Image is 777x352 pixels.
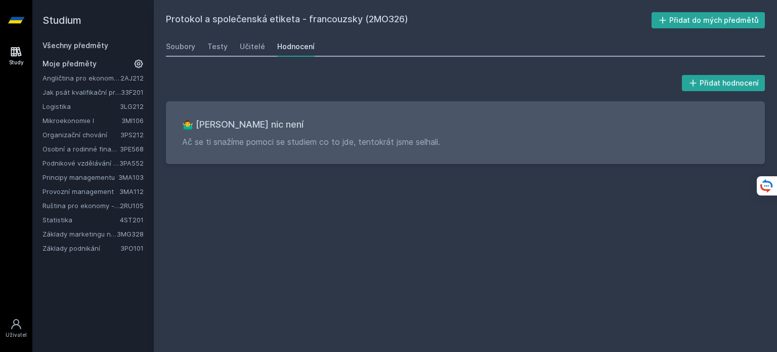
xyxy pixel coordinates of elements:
[120,102,144,110] a: 3LG212
[121,88,144,96] a: 33F201
[42,144,120,154] a: Osobní a rodinné finance
[42,87,121,97] a: Jak psát kvalifikační práci
[2,41,30,71] a: Study
[120,145,144,153] a: 3PE568
[120,74,144,82] a: 2AJ212
[277,42,315,52] div: Hodnocení
[42,59,97,69] span: Moje předměty
[182,118,749,132] h3: 🤷‍♂️ [PERSON_NAME] nic není
[42,186,119,197] a: Provozní management
[207,36,228,57] a: Testy
[42,201,120,211] a: Ruština pro ekonomy - středně pokročilá úroveň 1 (B1)
[117,230,144,238] a: 3MG328
[42,158,119,168] a: Podnikové vzdělávání v praxi
[120,216,144,224] a: 4ST201
[119,159,144,167] a: 3PA552
[120,244,144,252] a: 3PO101
[42,172,118,182] a: Principy managementu
[166,12,652,28] h2: Protokol a společenská etiketa - francouzsky (2MO326)
[42,215,120,225] a: Statistika
[9,59,24,66] div: Study
[42,229,117,239] a: Základy marketingu na internetu
[121,116,144,125] a: 3MI106
[682,75,765,91] button: Přidat hodnocení
[42,115,121,126] a: Mikroekonomie I
[118,173,144,181] a: 3MA103
[240,42,265,52] div: Učitelé
[166,42,195,52] div: Soubory
[42,73,120,83] a: Angličtina pro ekonomická studia 2 (B2/C1)
[240,36,265,57] a: Učitelé
[120,131,144,139] a: 3PS212
[42,101,120,111] a: Logistika
[42,41,108,50] a: Všechny předměty
[6,331,27,339] div: Uživatel
[182,136,749,148] p: Ač se ti snažíme pomoci se studiem co to jde, tentokrát jsme selhali.
[120,202,144,210] a: 2RU105
[2,313,30,344] a: Uživatel
[277,36,315,57] a: Hodnocení
[119,187,144,195] a: 3MA112
[166,36,195,57] a: Soubory
[652,12,765,28] button: Přidat do mých předmětů
[207,42,228,52] div: Testy
[42,243,120,253] a: Základy podnikání
[42,130,120,140] a: Organizační chování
